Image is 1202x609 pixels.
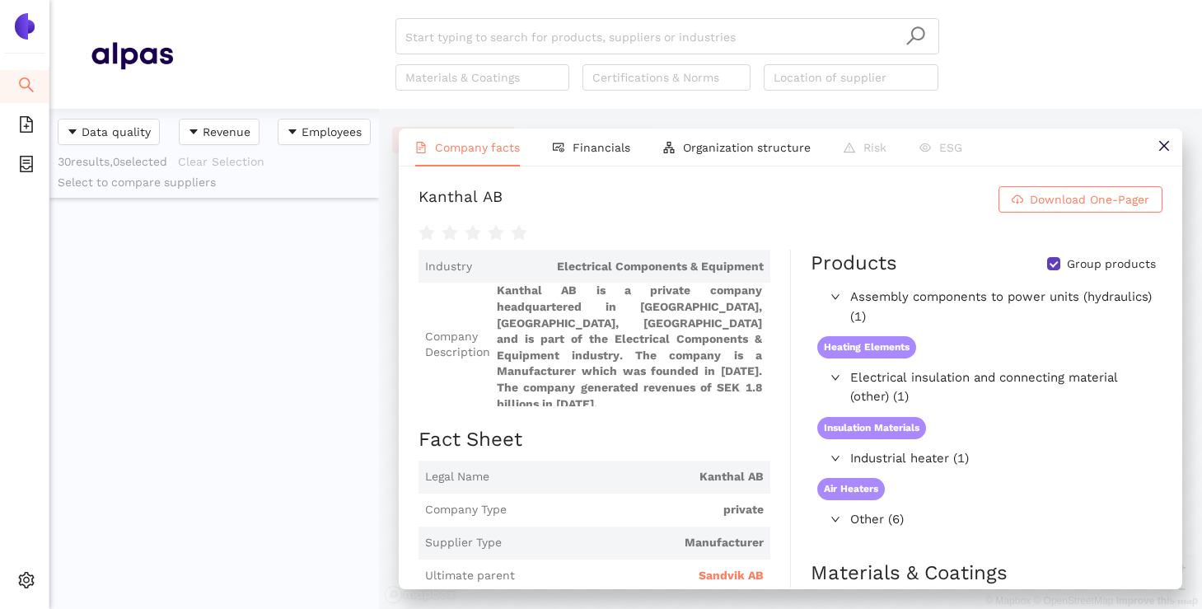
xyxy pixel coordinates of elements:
[513,502,764,518] span: private
[1060,256,1162,273] span: Group products
[278,119,371,145] button: caret-downEmployees
[419,225,435,241] span: star
[508,535,764,551] span: Manufacturer
[844,142,855,153] span: warning
[18,566,35,599] span: setting
[287,126,298,139] span: caret-down
[573,141,630,154] span: Financials
[203,123,250,141] span: Revenue
[18,150,35,183] span: container
[465,225,481,241] span: star
[488,225,504,241] span: star
[419,426,770,454] h2: Fact Sheet
[683,141,811,154] span: Organization structure
[1024,540,1106,562] span: Radiant Tubes
[496,469,764,485] span: Kanthal AB
[435,141,520,154] span: Company facts
[425,502,507,518] span: Company Type
[1030,190,1149,208] span: Download One-Pager
[863,141,886,154] span: Risk
[811,284,1161,330] div: Assembly components to power units (hydraulics) (1)
[850,368,1154,407] span: Electrical insulation and connecting material (other) (1)
[58,119,160,145] button: caret-downData quality
[179,119,260,145] button: caret-downRevenue
[811,250,897,278] div: Products
[425,329,490,361] span: Company Description
[18,110,35,143] span: file-add
[905,26,926,46] span: search
[830,372,840,382] span: right
[811,365,1161,410] div: Electrical insulation and connecting material (other) (1)
[58,155,167,168] span: 30 results, 0 selected
[177,148,275,175] button: Clear Selection
[919,142,931,153] span: eye
[663,142,675,153] span: apartment
[817,336,916,358] span: Heating Elements
[850,449,1154,469] span: Industrial heater (1)
[919,540,1017,562] span: Furnace Products
[817,478,885,500] span: Air Heaters
[425,259,472,275] span: Industry
[91,35,173,76] img: Homepage
[188,126,199,139] span: caret-down
[999,186,1162,213] button: cloud-downloadDownload One-Pager
[830,292,840,302] span: right
[699,568,764,584] span: Sandvik AB
[553,142,564,153] span: fund-view
[415,142,427,153] span: file-text
[850,510,1154,530] span: Other (6)
[939,141,962,154] span: ESG
[811,507,1161,533] div: Other (6)
[58,175,371,191] div: Select to compare suppliers
[830,514,840,524] span: right
[850,288,1154,326] span: Assembly components to power units (hydraulics) (1)
[511,225,527,241] span: star
[1012,194,1023,207] span: cloud-download
[18,71,35,104] span: search
[442,225,458,241] span: star
[811,446,1161,472] div: Industrial heater (1)
[817,417,926,439] span: Insulation Materials
[419,186,503,213] div: Kanthal AB
[425,535,502,551] span: Supplier Type
[67,126,78,139] span: caret-down
[12,13,38,40] img: Logo
[497,283,764,406] span: Kanthal AB is a private company headquartered in [GEOGRAPHIC_DATA], [GEOGRAPHIC_DATA], [GEOGRAPHI...
[425,568,515,584] span: Ultimate parent
[811,560,1162,588] h2: Materials & Coatings
[302,123,362,141] span: Employees
[479,259,764,275] span: Electrical Components & Equipment
[817,540,912,562] span: Heating Modules
[425,469,489,485] span: Legal Name
[1158,139,1171,152] span: close
[830,453,840,463] span: right
[1145,129,1182,166] button: close
[82,123,151,141] span: Data quality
